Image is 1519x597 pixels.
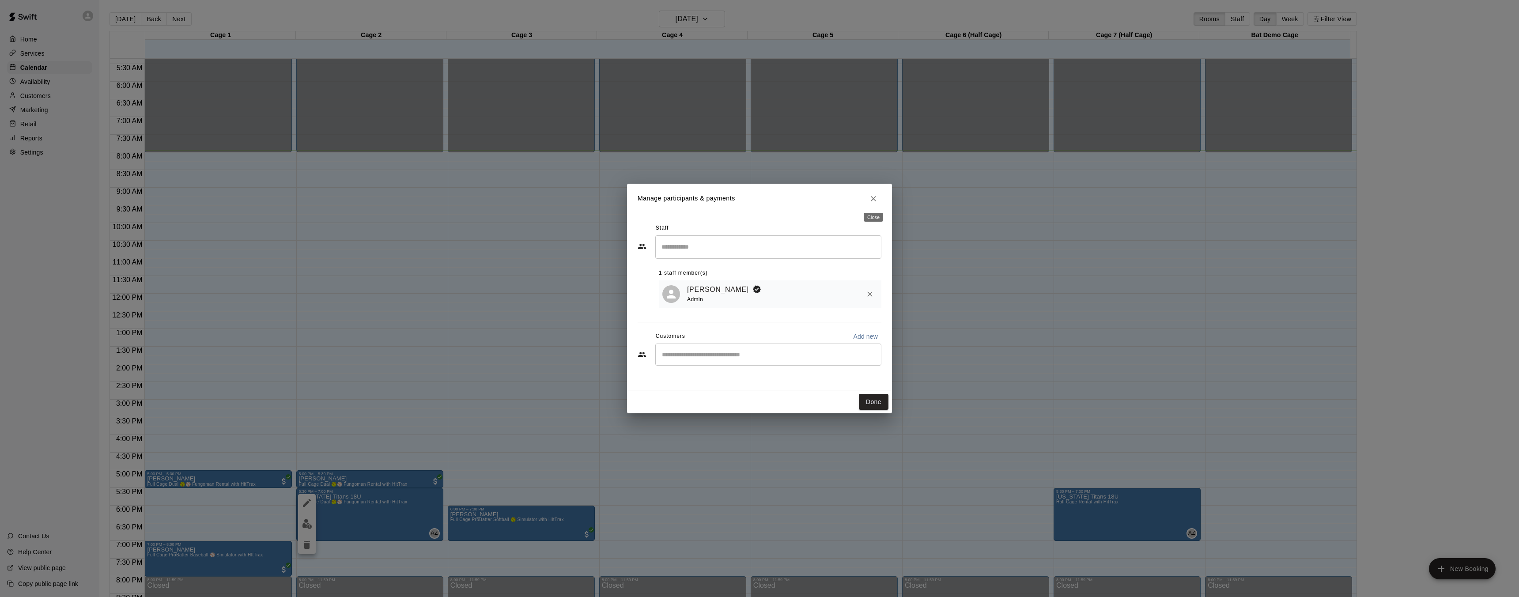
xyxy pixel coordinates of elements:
[655,344,881,366] div: Start typing to search customers...
[850,329,881,344] button: Add new
[752,285,761,294] svg: Booking Owner
[638,350,646,359] svg: Customers
[638,194,735,203] p: Manage participants & payments
[859,394,888,410] button: Done
[662,285,680,303] div: Ashton Zeiher
[656,221,669,235] span: Staff
[862,286,878,302] button: Remove
[687,284,749,295] a: [PERSON_NAME]
[638,242,646,251] svg: Staff
[853,332,878,341] p: Add new
[656,329,685,344] span: Customers
[864,213,883,222] div: Close
[659,266,708,280] span: 1 staff member(s)
[655,235,881,259] div: Search staff
[865,191,881,207] button: Close
[687,296,703,302] span: Admin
